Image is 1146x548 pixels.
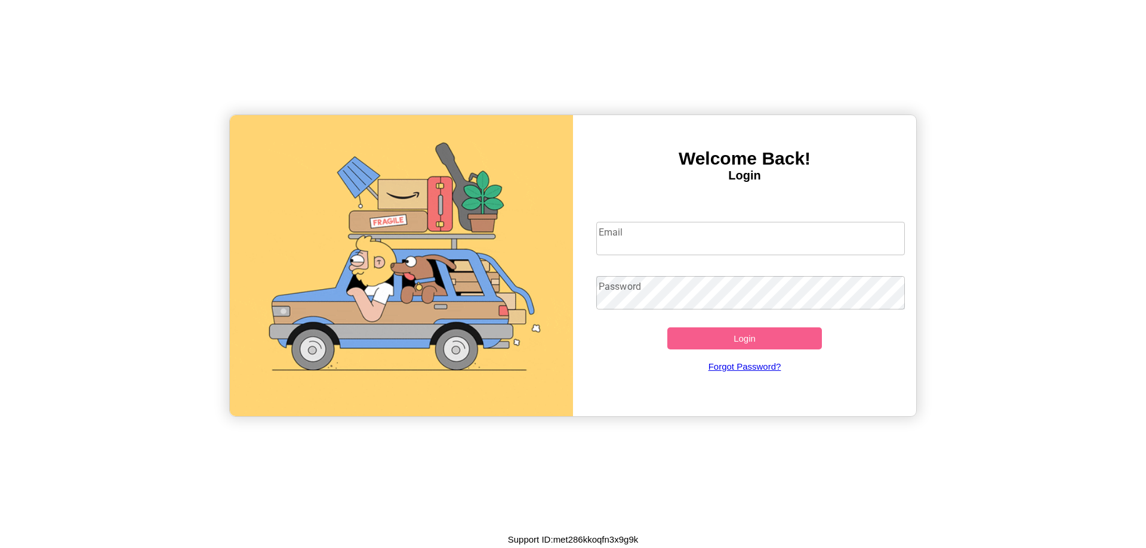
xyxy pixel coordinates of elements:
[590,349,899,383] a: Forgot Password?
[667,327,822,349] button: Login
[230,115,573,416] img: gif
[573,169,916,182] h4: Login
[573,148,916,169] h3: Welcome Back!
[508,531,638,547] p: Support ID: met286kkoqfn3x9g9k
